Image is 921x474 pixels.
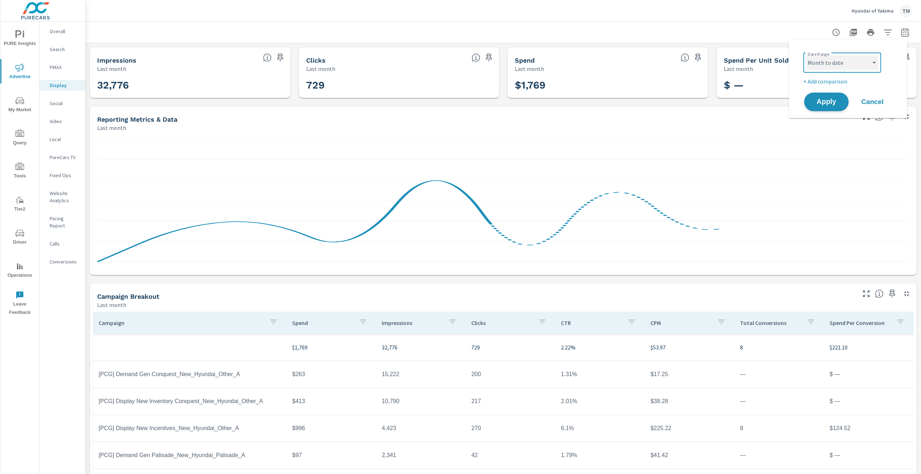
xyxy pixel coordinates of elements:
p: Spend [292,319,353,326]
p: Last month [97,301,126,309]
p: PureCars TV [50,154,80,161]
h5: Spend Per Unit Sold [724,57,789,64]
span: Operations [3,262,37,280]
td: 8 [734,419,824,437]
td: [PCG] Demand Gen Conquest_New_Hyundai_Other_A [93,365,286,383]
div: TM [899,4,912,17]
div: Local [40,134,85,145]
p: $1,769 [292,343,370,352]
p: 2.22% [561,343,639,352]
p: Campaign [99,319,263,326]
h5: Impressions [97,57,136,64]
p: Local [50,136,80,143]
td: 270 [466,419,555,437]
p: Clicks [471,319,532,326]
div: Conversions [40,256,85,267]
td: 4,423 [376,419,466,437]
p: Fixed Ops [50,172,80,179]
p: Overall [50,28,80,35]
p: Impressions [382,319,443,326]
td: $97 [286,446,376,464]
div: PureCars TV [40,152,85,163]
p: Website Analytics [50,190,80,204]
h3: $ — [724,79,910,91]
p: Conversions [50,258,80,265]
span: Leave Feedback [3,291,37,317]
td: 217 [466,392,555,410]
td: $ — [824,392,913,410]
div: nav menu [0,22,39,320]
td: 42 [466,446,555,464]
p: Last month [515,64,544,73]
div: Social [40,98,85,109]
h3: 729 [306,79,492,91]
button: Apply [804,92,849,111]
button: Select Date Range [898,25,912,40]
p: Pacing Report [50,215,80,229]
button: Minimize Widget [901,288,912,299]
p: Spend Per Conversion [830,319,890,326]
h5: Spend [515,57,535,64]
span: My Market [3,96,37,114]
button: Cancel [851,93,894,111]
button: Print Report [863,25,878,40]
span: Save this to your personalized report [692,52,704,63]
td: [PCG] Demand Gen Palisade_New_Hyundai_Palisade_A [93,446,286,464]
p: CTR [561,319,622,326]
div: Calls [40,238,85,249]
p: $221.10 [830,343,908,352]
span: Driver [3,229,37,247]
span: Query [3,130,37,147]
div: Search [40,44,85,55]
p: PMAX [50,64,80,71]
span: Save this to your personalized report [886,288,898,299]
td: 2.01% [555,392,645,410]
td: — [734,446,824,464]
p: 8 [740,343,818,352]
p: CPM [650,319,711,326]
div: Display [40,80,85,91]
td: $996 [286,419,376,437]
span: PURE Insights [3,30,37,48]
p: 729 [471,343,549,352]
span: Save this to your personalized report [483,52,495,63]
p: Display [50,82,80,89]
button: Make Fullscreen [861,288,872,299]
button: "Export Report to PDF" [846,25,861,40]
td: 2,341 [376,446,466,464]
div: Video [40,116,85,127]
td: [PCG] Display New Inventory Conquest_New_Hyundai_Other_A [93,392,286,410]
td: $38.28 [645,392,734,410]
p: $53.97 [650,343,729,352]
td: 15,222 [376,365,466,383]
p: 32,776 [382,343,460,352]
h5: Campaign Breakout [97,293,159,300]
h3: $1,769 [515,79,701,91]
h3: 32,776 [97,79,283,91]
td: 6.1% [555,419,645,437]
td: $ — [824,446,913,464]
div: Website Analytics [40,188,85,206]
p: Last month [724,64,753,73]
p: Social [50,100,80,107]
span: Cancel [858,99,887,105]
td: $124.52 [824,419,913,437]
p: Search [50,46,80,53]
td: $413 [286,392,376,410]
span: This is a summary of Display performance results by campaign. Each column can be sorted. [875,289,884,298]
span: The number of times an ad was shown on your behalf. [263,53,272,62]
td: $41.42 [645,446,734,464]
td: [PCG] Display New Incentives_New_Hyundai_Other_A [93,419,286,437]
span: Apply [812,99,841,105]
h5: Clicks [306,57,326,64]
span: The amount of money spent on advertising during the period. [681,53,689,62]
td: 1.79% [555,446,645,464]
span: Save this to your personalized report [275,52,286,63]
td: $17.25 [645,365,734,383]
td: — [734,392,824,410]
td: $ — [824,365,913,383]
span: Advertise [3,63,37,81]
div: PMAX [40,62,85,73]
p: Calls [50,240,80,247]
p: Last month [97,64,126,73]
